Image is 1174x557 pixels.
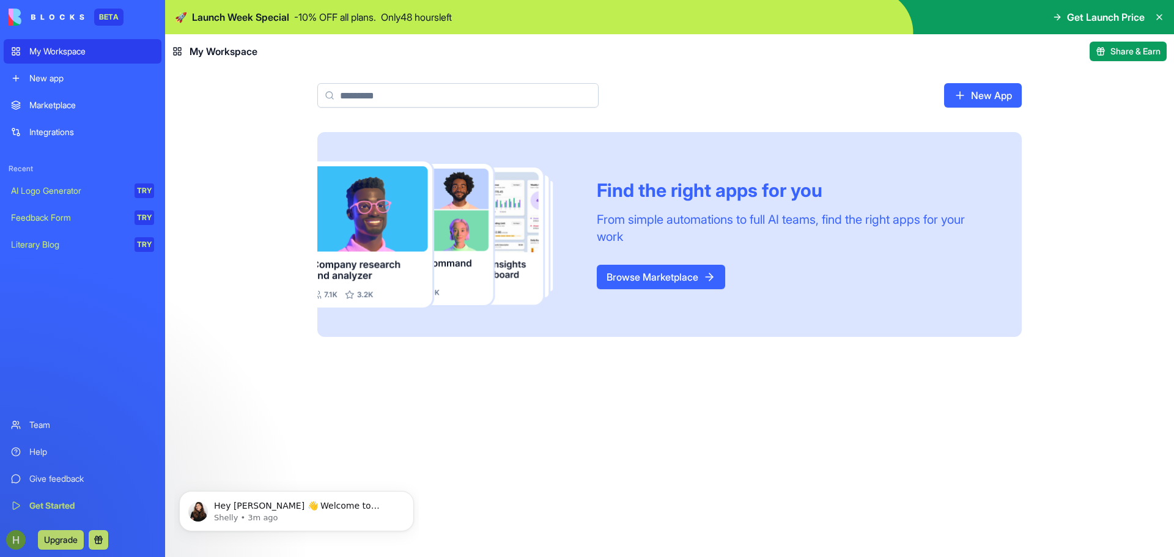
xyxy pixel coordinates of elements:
[4,467,161,491] a: Give feedback
[4,493,161,518] a: Get Started
[175,10,187,24] span: 🚀
[4,440,161,464] a: Help
[135,210,154,225] div: TRY
[4,120,161,144] a: Integrations
[1110,45,1161,57] span: Share & Earn
[6,530,26,550] img: ACg8ocK50OaFvMvbpZs9AVDQOowVq9yze43b95lB3nflWDqC1zyu=s96-c
[29,99,154,111] div: Marketplace
[4,66,161,90] a: New app
[94,9,124,26] div: BETA
[317,161,577,308] img: Frame_181_egmpey.png
[9,9,124,26] a: BETA
[29,446,154,458] div: Help
[1090,42,1167,61] button: Share & Earn
[597,265,725,289] a: Browse Marketplace
[38,530,84,550] button: Upgrade
[4,39,161,64] a: My Workspace
[29,45,154,57] div: My Workspace
[4,232,161,257] a: Literary BlogTRY
[11,185,126,197] div: AI Logo Generator
[29,126,154,138] div: Integrations
[597,211,992,245] div: From simple automations to full AI teams, find the right apps for your work
[29,473,154,485] div: Give feedback
[29,72,154,84] div: New app
[381,10,452,24] p: Only 48 hours left
[192,10,289,24] span: Launch Week Special
[174,465,419,551] iframe: Intercom notifications message
[944,83,1022,108] a: New App
[190,44,257,59] span: My Workspace
[294,10,376,24] p: - 10 % OFF all plans.
[4,93,161,117] a: Marketplace
[4,164,161,174] span: Recent
[1067,10,1145,24] span: Get Launch Price
[135,237,154,252] div: TRY
[9,9,84,26] img: logo
[38,533,84,545] a: Upgrade
[11,238,126,251] div: Literary Blog
[4,413,161,437] a: Team
[4,179,161,203] a: AI Logo GeneratorTRY
[29,419,154,431] div: Team
[11,212,126,224] div: Feedback Form
[4,205,161,230] a: Feedback FormTRY
[135,183,154,198] div: TRY
[597,179,992,201] div: Find the right apps for you
[29,500,154,512] div: Get Started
